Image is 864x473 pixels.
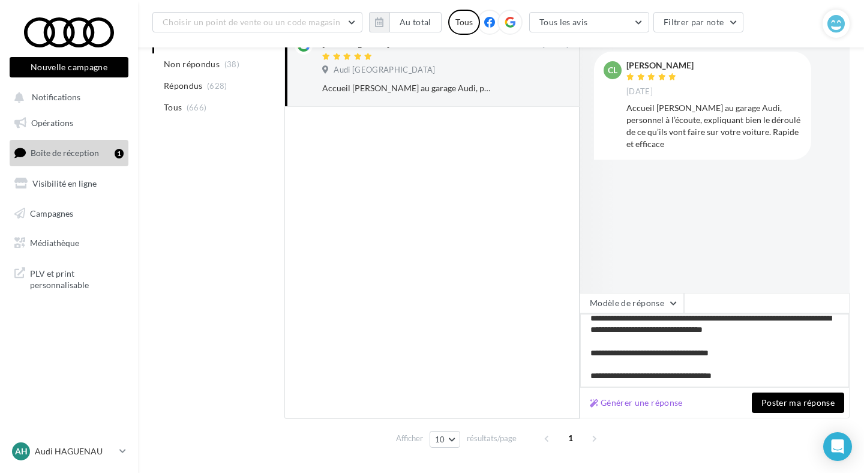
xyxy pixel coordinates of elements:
[653,12,744,32] button: Filtrer par note
[115,149,124,158] div: 1
[164,101,182,113] span: Tous
[369,12,442,32] button: Au total
[529,12,649,32] button: Tous les avis
[164,80,203,92] span: Répondus
[626,61,694,70] div: [PERSON_NAME]
[467,433,517,444] span: résultats/page
[389,12,442,32] button: Au total
[30,265,124,291] span: PLV et print personnalisable
[10,440,128,463] a: AH Audi HAGUENAU
[823,432,852,461] div: Open Intercom Messenger
[7,201,131,226] a: Campagnes
[32,92,80,103] span: Notifications
[322,82,491,94] div: Accueil [PERSON_NAME] au garage Audi, personnel à l’écoute, expliquant bien le déroulé de ce qu’i...
[626,86,653,97] span: [DATE]
[435,435,445,444] span: 10
[561,429,580,448] span: 1
[7,171,131,196] a: Visibilité en ligne
[7,230,131,256] a: Médiathèque
[539,17,588,27] span: Tous les avis
[163,17,340,27] span: Choisir un point de vente ou un code magasin
[7,261,131,296] a: PLV et print personnalisable
[15,445,28,457] span: AH
[7,110,131,136] a: Opérations
[430,431,460,448] button: 10
[152,12,362,32] button: Choisir un point de vente ou un code magasin
[31,118,73,128] span: Opérations
[164,58,220,70] span: Non répondus
[608,64,617,76] span: Cl
[35,445,115,457] p: Audi HAGUENAU
[30,208,73,218] span: Campagnes
[30,238,79,248] span: Médiathèque
[448,10,480,35] div: Tous
[626,102,802,150] div: Accueil [PERSON_NAME] au garage Audi, personnel à l’écoute, expliquant bien le déroulé de ce qu’i...
[752,393,844,413] button: Poster ma réponse
[580,293,684,313] button: Modèle de réponse
[224,59,239,69] span: (38)
[187,103,207,112] span: (666)
[585,396,688,410] button: Générer une réponse
[7,140,131,166] a: Boîte de réception1
[207,81,227,91] span: (628)
[31,148,99,158] span: Boîte de réception
[32,178,97,188] span: Visibilité en ligne
[10,57,128,77] button: Nouvelle campagne
[396,433,423,444] span: Afficher
[334,65,435,76] span: Audi [GEOGRAPHIC_DATA]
